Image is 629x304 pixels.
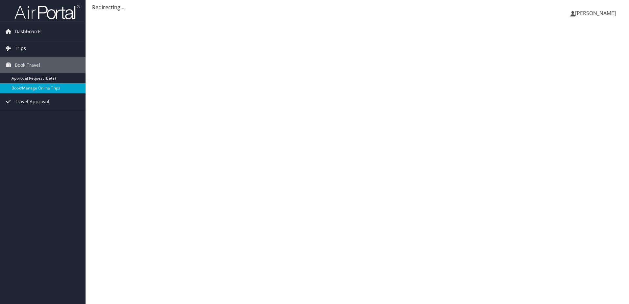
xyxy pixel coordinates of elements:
[15,57,40,73] span: Book Travel
[92,3,622,11] div: Redirecting...
[14,4,80,20] img: airportal-logo.png
[15,40,26,57] span: Trips
[15,93,49,110] span: Travel Approval
[15,23,41,40] span: Dashboards
[570,3,622,23] a: [PERSON_NAME]
[575,10,616,17] span: [PERSON_NAME]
